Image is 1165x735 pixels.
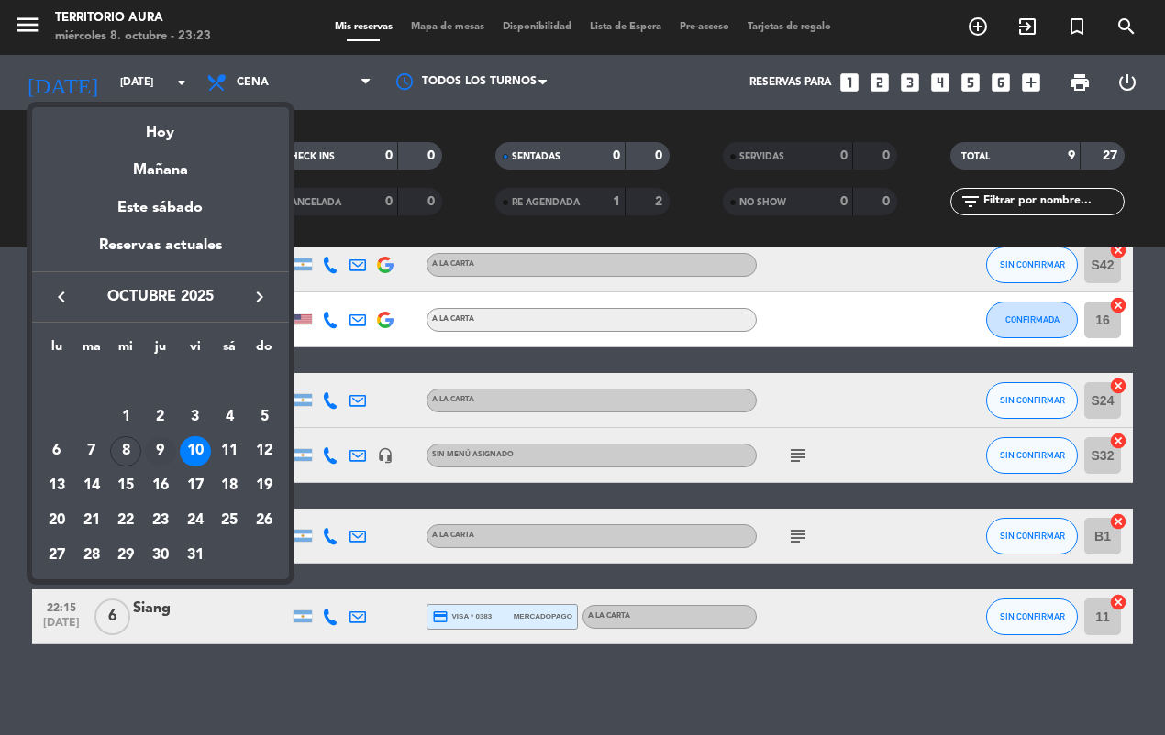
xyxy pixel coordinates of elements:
div: 10 [180,436,211,467]
div: 9 [145,436,176,467]
td: 21 de octubre de 2025 [74,503,109,538]
div: 26 [249,505,280,536]
td: 13 de octubre de 2025 [39,468,74,503]
div: Mañana [32,145,289,182]
span: octubre 2025 [78,285,243,309]
td: 5 de octubre de 2025 [247,400,282,434]
th: martes [74,336,109,365]
div: Reservas actuales [32,234,289,271]
div: 11 [214,436,245,467]
td: 8 de octubre de 2025 [108,434,143,469]
div: 19 [249,470,280,501]
div: 21 [76,505,107,536]
td: 18 de octubre de 2025 [213,468,248,503]
td: 29 de octubre de 2025 [108,538,143,573]
td: OCT. [39,365,282,400]
div: 7 [76,436,107,467]
div: 24 [180,505,211,536]
td: 1 de octubre de 2025 [108,400,143,434]
td: 14 de octubre de 2025 [74,468,109,503]
th: viernes [178,336,213,365]
th: miércoles [108,336,143,365]
div: 30 [145,540,176,571]
td: 16 de octubre de 2025 [143,468,178,503]
div: 1 [110,401,141,433]
div: 20 [41,505,72,536]
td: 27 de octubre de 2025 [39,538,74,573]
td: 26 de octubre de 2025 [247,503,282,538]
td: 6 de octubre de 2025 [39,434,74,469]
div: 14 [76,470,107,501]
th: domingo [247,336,282,365]
td: 9 de octubre de 2025 [143,434,178,469]
div: 8 [110,436,141,467]
td: 30 de octubre de 2025 [143,538,178,573]
td: 28 de octubre de 2025 [74,538,109,573]
th: sábado [213,336,248,365]
div: 31 [180,540,211,571]
button: keyboard_arrow_right [243,285,276,309]
div: Hoy [32,107,289,145]
td: 4 de octubre de 2025 [213,400,248,434]
i: keyboard_arrow_right [249,286,271,308]
div: 3 [180,401,211,433]
th: jueves [143,336,178,365]
td: 25 de octubre de 2025 [213,503,248,538]
td: 31 de octubre de 2025 [178,538,213,573]
div: 5 [249,401,280,433]
td: 24 de octubre de 2025 [178,503,213,538]
div: Este sábado [32,182,289,234]
td: 15 de octubre de 2025 [108,468,143,503]
div: 13 [41,470,72,501]
div: 29 [110,540,141,571]
div: 2 [145,401,176,433]
div: 28 [76,540,107,571]
div: 23 [145,505,176,536]
td: 10 de octubre de 2025 [178,434,213,469]
div: 17 [180,470,211,501]
td: 20 de octubre de 2025 [39,503,74,538]
td: 3 de octubre de 2025 [178,400,213,434]
div: 6 [41,436,72,467]
th: lunes [39,336,74,365]
div: 25 [214,505,245,536]
td: 11 de octubre de 2025 [213,434,248,469]
td: 23 de octubre de 2025 [143,503,178,538]
button: keyboard_arrow_left [45,285,78,309]
td: 22 de octubre de 2025 [108,503,143,538]
td: 12 de octubre de 2025 [247,434,282,469]
i: keyboard_arrow_left [50,286,72,308]
div: 27 [41,540,72,571]
div: 15 [110,470,141,501]
td: 17 de octubre de 2025 [178,468,213,503]
td: 2 de octubre de 2025 [143,400,178,434]
td: 19 de octubre de 2025 [247,468,282,503]
div: 18 [214,470,245,501]
div: 12 [249,436,280,467]
td: 7 de octubre de 2025 [74,434,109,469]
div: 16 [145,470,176,501]
div: 4 [214,401,245,433]
div: 22 [110,505,141,536]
